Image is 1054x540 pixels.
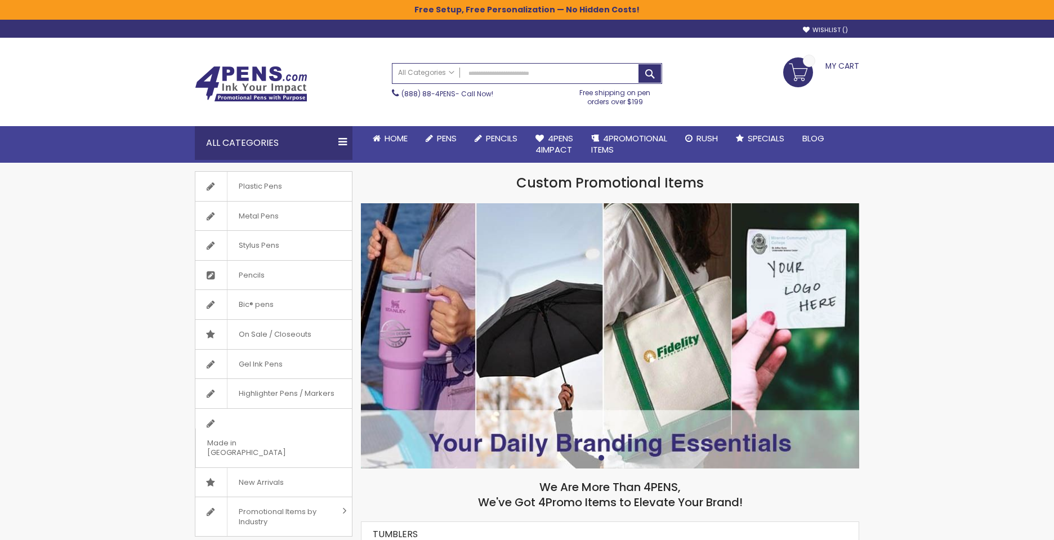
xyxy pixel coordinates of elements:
h2: We Are More Than 4PENS, We've Got 4Promo Items to Elevate Your Brand! [361,480,859,510]
span: Rush [696,132,718,144]
a: New Arrivals [195,468,352,497]
a: Promotional Items by Industry [195,497,352,536]
span: Made in [GEOGRAPHIC_DATA] [195,429,324,467]
a: Home [364,126,417,151]
a: 4PROMOTIONALITEMS [582,126,676,163]
span: Gel Ink Pens [227,350,294,379]
a: Specials [727,126,793,151]
a: Pens [417,126,466,151]
span: Blog [802,132,824,144]
span: - Call Now! [401,89,493,99]
span: Pencils [227,261,276,290]
span: Bic® pens [227,290,285,319]
span: Home [385,132,408,144]
a: Plastic Pens [195,172,352,201]
span: 4PROMOTIONAL ITEMS [591,132,667,155]
a: On Sale / Closeouts [195,320,352,349]
a: Metal Pens [195,202,352,231]
span: Pens [437,132,457,144]
a: Highlighter Pens / Markers [195,379,352,408]
h1: Custom Promotional Items [361,174,859,192]
a: Pencils [466,126,526,151]
span: Metal Pens [227,202,290,231]
span: All Categories [398,68,454,77]
a: Wishlist [803,26,848,34]
a: 4Pens4impact [526,126,582,163]
a: (888) 88-4PENS [401,89,455,99]
a: Made in [GEOGRAPHIC_DATA] [195,409,352,467]
img: / [361,203,859,468]
a: Blog [793,126,833,151]
div: Free shipping on pen orders over $199 [568,84,663,106]
span: Promotional Items by Industry [227,497,338,536]
span: 4Pens 4impact [535,132,573,155]
span: Pencils [486,132,517,144]
a: Pencils [195,261,352,290]
span: New Arrivals [227,468,295,497]
a: Rush [676,126,727,151]
span: Specials [748,132,784,144]
img: 4Pens Custom Pens and Promotional Products [195,66,307,102]
a: Bic® pens [195,290,352,319]
a: All Categories [392,64,460,82]
a: Stylus Pens [195,231,352,260]
a: Gel Ink Pens [195,350,352,379]
span: On Sale / Closeouts [227,320,323,349]
span: Plastic Pens [227,172,293,201]
span: Stylus Pens [227,231,291,260]
span: Highlighter Pens / Markers [227,379,346,408]
div: All Categories [195,126,352,160]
